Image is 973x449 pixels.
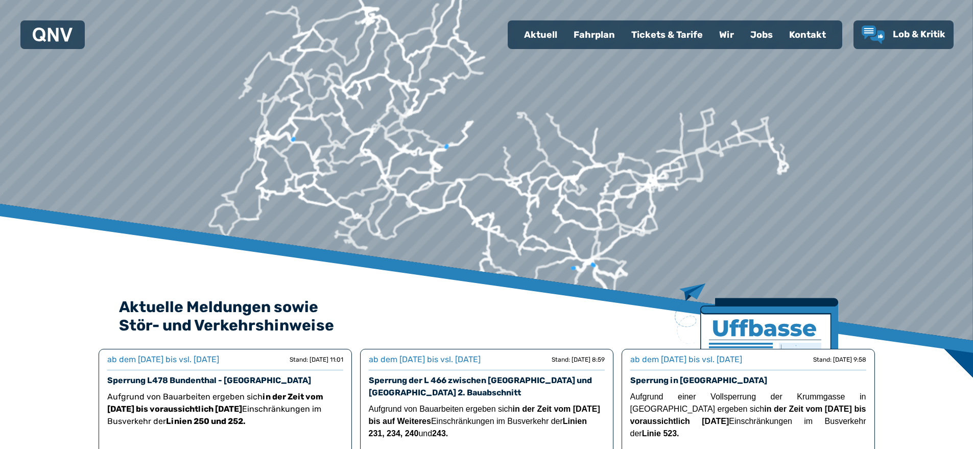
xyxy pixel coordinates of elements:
[630,392,866,438] span: Aufgrund einer Vollsperrung der Krummgasse in [GEOGRAPHIC_DATA] ergeben sich Einschränkungen im B...
[630,375,767,385] a: Sperrung in [GEOGRAPHIC_DATA]
[711,21,742,48] a: Wir
[630,353,742,366] div: ab dem [DATE] bis vsl. [DATE]
[290,356,343,364] div: Stand: [DATE] 11:01
[642,429,679,438] strong: Linie 523.
[107,392,323,414] strong: in der Zeit vom [DATE] bis voraussichtlich [DATE]
[369,405,600,438] span: Aufgrund von Bauarbeiten ergeben sich Einschränkungen im Busverkehr der und
[893,29,945,40] span: Lob & Kritik
[166,416,246,426] strong: Linien 250 und 252.
[630,405,866,426] strong: in der Zeit vom [DATE] bis voraussichtlich [DATE]
[516,21,565,48] a: Aktuell
[369,417,587,438] strong: Linien 231, 234, 240
[369,405,600,426] strong: in der Zeit vom [DATE] bis auf Weiteres
[565,21,623,48] a: Fahrplan
[369,375,592,397] a: Sperrung der L 466 zwischen [GEOGRAPHIC_DATA] und [GEOGRAPHIC_DATA] 2. Bauabschnitt
[862,26,945,44] a: Lob & Kritik
[781,21,834,48] a: Kontakt
[432,429,448,438] strong: 243.
[552,356,605,364] div: Stand: [DATE] 8:59
[33,28,73,42] img: QNV Logo
[107,375,311,385] a: Sperrung L478 Bundenthal - [GEOGRAPHIC_DATA]
[742,21,781,48] a: Jobs
[119,298,855,335] h2: Aktuelle Meldungen sowie Stör- und Verkehrshinweise
[623,21,711,48] a: Tickets & Tarife
[675,283,838,411] img: Zeitung mit Titel Uffbase
[369,353,481,366] div: ab dem [DATE] bis vsl. [DATE]
[107,391,343,428] p: Aufgrund von Bauarbeiten ergeben sich Einschränkungen im Busverkehr der
[107,353,219,366] div: ab dem [DATE] bis vsl. [DATE]
[813,356,866,364] div: Stand: [DATE] 9:58
[33,25,73,45] a: QNV Logo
